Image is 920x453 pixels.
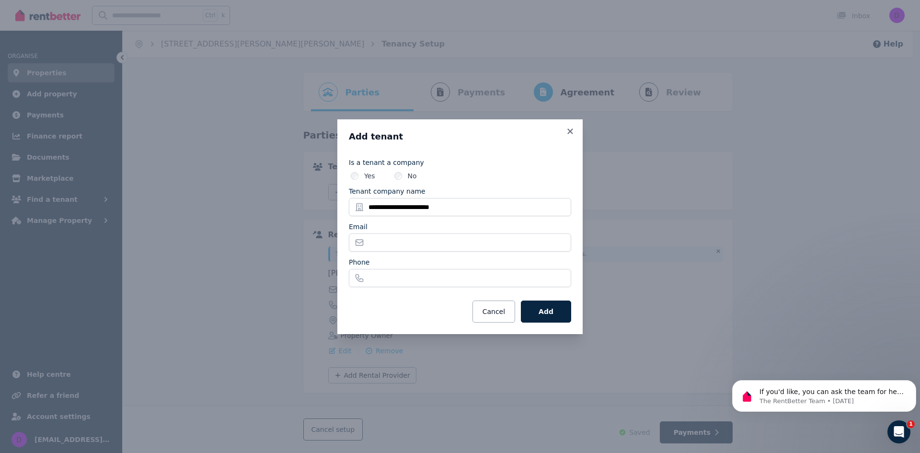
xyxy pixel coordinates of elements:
label: Email [349,222,368,232]
iframe: Intercom notifications message [728,360,920,427]
button: Add [521,301,571,323]
label: Phone [349,257,369,267]
span: 1 [907,420,915,428]
label: Is a tenant a company [349,158,571,167]
label: Yes [364,171,375,181]
button: Cancel [472,301,515,323]
h3: Add tenant [349,131,571,142]
iframe: Intercom live chat [887,420,910,443]
label: No [408,171,417,181]
label: Tenant company name [349,186,425,196]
